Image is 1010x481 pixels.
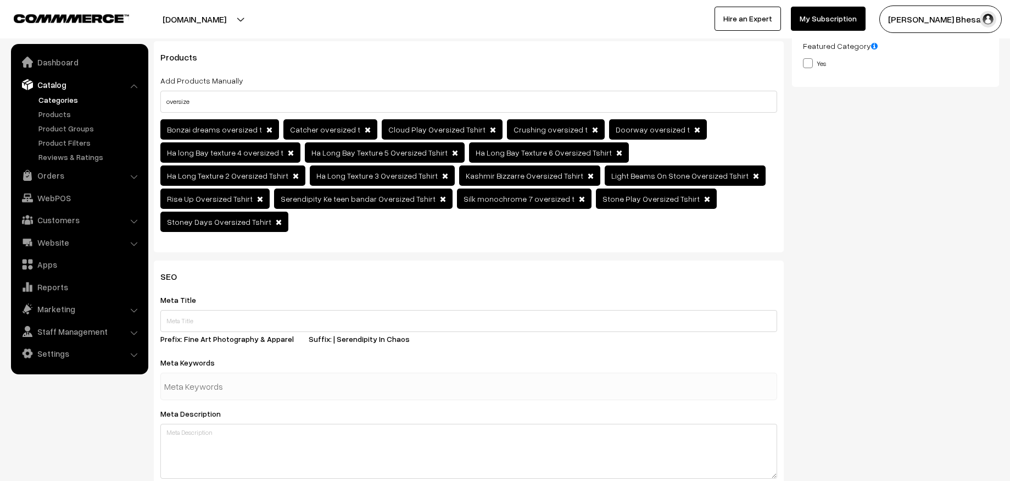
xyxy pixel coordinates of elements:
a: Dashboard [14,52,144,72]
span: Products [160,52,210,63]
span: Silk monochrome 7 oversized t [464,194,574,203]
span: Stoney Days Oversized Tshirt [167,217,271,226]
label: Featured Category [803,40,878,52]
a: Reports [14,277,144,297]
a: Apps [14,255,144,274]
a: My Subscription [791,7,866,31]
a: Marketing [14,299,144,319]
span: Doorway oversized t [616,125,690,134]
a: Settings [14,344,144,363]
span: Ha Long Texture 3 Oversized Tshirt [316,171,438,180]
a: Staff Management [14,322,144,341]
a: Catalog [14,75,144,95]
span: Ha Long Bay Texture 6 Oversized Tshirt [476,148,612,157]
label: Yes [803,57,826,69]
img: COMMMERCE [14,14,129,23]
input: Select Products (Type and search) [160,91,777,113]
span: Kashmir Bizzarre Oversized Tshirt [466,171,583,180]
a: Website [14,233,144,252]
button: [PERSON_NAME] Bhesani… [879,5,1002,33]
label: Prefix: Fine Art Photography & Apparel [160,333,307,345]
a: Orders [14,165,144,185]
span: Serendipity Ke teen bandar Oversized Tshirt [281,194,436,203]
a: Reviews & Ratings [36,151,144,163]
label: Add Products Manually [160,75,243,86]
span: Catcher oversized t [290,125,360,134]
label: Meta Title [160,294,209,306]
input: Meta Keywords [164,375,278,397]
a: Categories [36,94,144,106]
a: Product Groups [36,123,144,134]
span: Rise Up Oversized Tshirt [167,194,253,203]
label: Meta Keywords [160,357,228,368]
span: SEO [160,271,190,282]
img: user [980,11,996,27]
span: Ha Long Texture 2 Oversized Tshirt [167,171,288,180]
a: Customers [14,210,144,230]
span: Ha Long Bay Texture 5 Oversized Tshirt [311,148,448,157]
span: Ha long Bay texture 4 oversized t [167,148,283,157]
span: Crushing oversized t [514,125,588,134]
label: Meta Description [160,408,234,419]
input: Meta Title [160,310,777,332]
a: COMMMERCE [14,11,110,24]
a: WebPOS [14,188,144,208]
span: Bonzai dreams oversized t [167,125,262,134]
a: Product Filters [36,137,144,148]
span: Light Beams On Stone Oversized Tshirt [611,171,749,180]
button: [DOMAIN_NAME] [124,5,265,33]
span: Cloud Play Oversized Tshirt [388,125,486,134]
span: Stone Play Oversized Tshirt [602,194,700,203]
label: Suffix: | Serendipity In Chaos [309,333,423,345]
a: Products [36,108,144,120]
a: Hire an Expert [715,7,781,31]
